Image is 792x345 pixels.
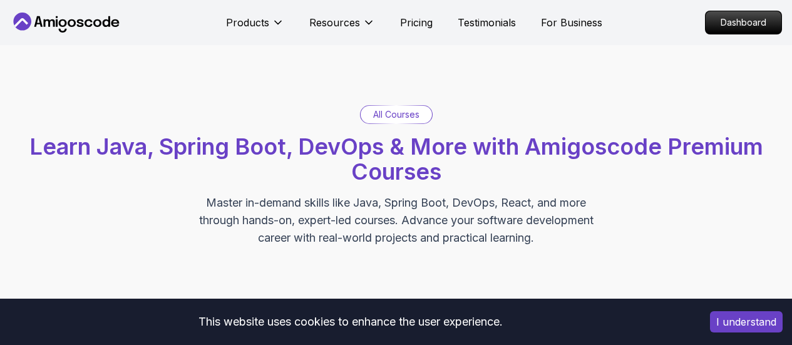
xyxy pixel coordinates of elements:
a: Testimonials [458,15,516,30]
span: Learn Java, Spring Boot, DevOps & More with Amigoscode Premium Courses [29,133,763,185]
div: This website uses cookies to enhance the user experience. [9,308,691,336]
button: Accept cookies [710,311,783,332]
button: Resources [309,15,375,40]
p: Dashboard [706,11,781,34]
p: Products [226,15,269,30]
p: Resources [309,15,360,30]
a: Pricing [400,15,433,30]
p: Master in-demand skills like Java, Spring Boot, DevOps, React, and more through hands-on, expert-... [186,194,607,247]
p: All Courses [373,108,419,121]
button: Products [226,15,284,40]
a: For Business [541,15,602,30]
a: Dashboard [705,11,782,34]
